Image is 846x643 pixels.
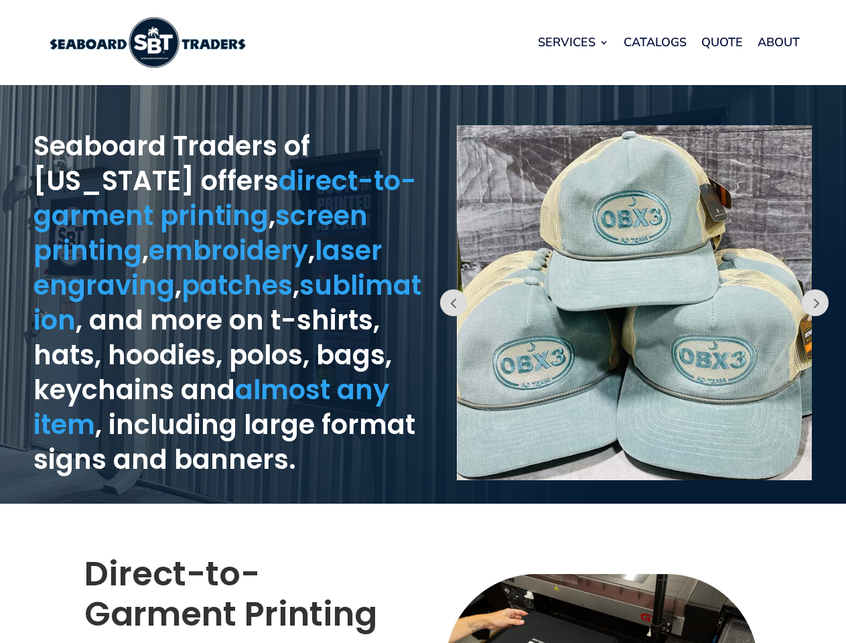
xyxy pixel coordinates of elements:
a: embroidery [149,232,308,269]
button: Prev [802,289,829,316]
a: almost any item [33,371,389,443]
h2: Direct-to-Garment Printing [84,554,404,641]
img: embroidered hats [457,125,812,480]
a: direct-to-garment printing [33,162,417,234]
a: patches [182,267,293,304]
a: Catalogs [624,17,687,68]
a: Services [538,17,609,68]
a: About [758,17,800,68]
button: Prev [440,289,467,316]
a: laser engraving [33,232,382,304]
a: sublimation [33,267,421,339]
a: Quote [701,17,743,68]
h1: Seaboard Traders of [US_STATE] offers , , , , , , and more on t-shirts, hats, hoodies, polos, bag... [33,129,423,484]
a: screen printing [33,197,368,269]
